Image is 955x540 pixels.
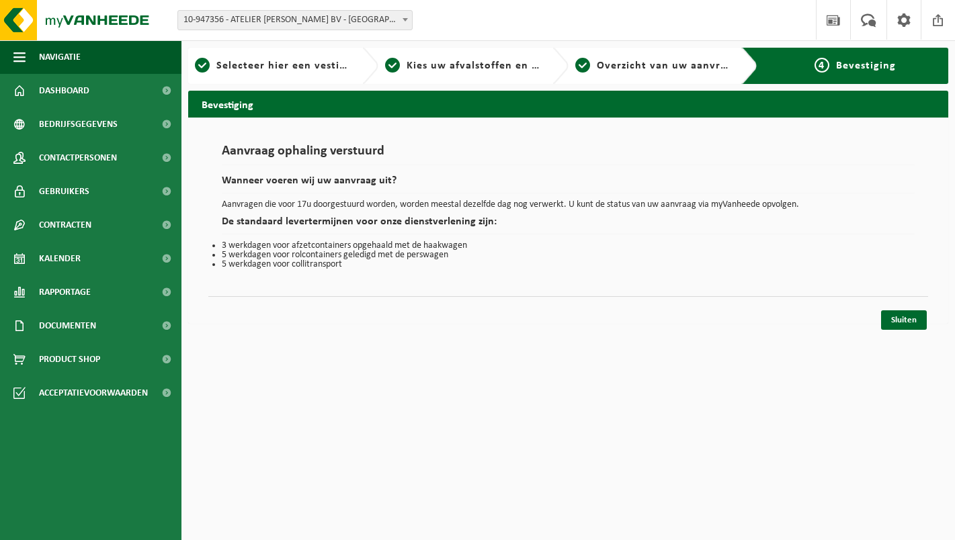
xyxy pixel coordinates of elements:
span: Contactpersonen [39,141,117,175]
h2: De standaard levertermijnen voor onze dienstverlening zijn: [222,216,915,234]
span: Rapportage [39,275,91,309]
span: Product Shop [39,343,100,376]
span: Dashboard [39,74,89,107]
span: 10-947356 - ATELIER ALEXANDER SAENEN BV - KURINGEN [177,10,413,30]
span: Contracten [39,208,91,242]
span: Selecteer hier een vestiging [216,60,362,71]
li: 5 werkdagen voor collitransport [222,260,915,269]
span: Acceptatievoorwaarden [39,376,148,410]
h1: Aanvraag ophaling verstuurd [222,144,915,165]
span: Navigatie [39,40,81,74]
span: 10-947356 - ATELIER ALEXANDER SAENEN BV - KURINGEN [178,11,412,30]
p: Aanvragen die voor 17u doorgestuurd worden, worden meestal dezelfde dag nog verwerkt. U kunt de s... [222,200,915,210]
span: 3 [575,58,590,73]
span: Bevestiging [836,60,896,71]
a: 1Selecteer hier een vestiging [195,58,351,74]
h2: Bevestiging [188,91,948,117]
span: 1 [195,58,210,73]
span: Documenten [39,309,96,343]
span: 4 [815,58,829,73]
li: 3 werkdagen voor afzetcontainers opgehaald met de haakwagen [222,241,915,251]
span: 2 [385,58,400,73]
span: Gebruikers [39,175,89,208]
span: Overzicht van uw aanvraag [597,60,739,71]
a: 3Overzicht van uw aanvraag [575,58,732,74]
a: Sluiten [881,310,927,330]
a: 2Kies uw afvalstoffen en recipiënten [385,58,542,74]
span: Kalender [39,242,81,275]
h2: Wanneer voeren wij uw aanvraag uit? [222,175,915,193]
span: Kies uw afvalstoffen en recipiënten [407,60,591,71]
li: 5 werkdagen voor rolcontainers geledigd met de perswagen [222,251,915,260]
span: Bedrijfsgegevens [39,107,118,141]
